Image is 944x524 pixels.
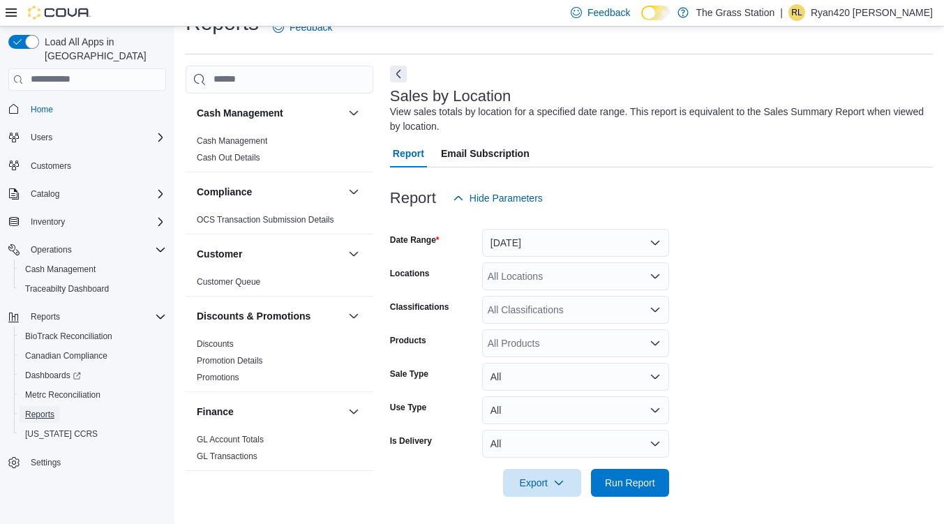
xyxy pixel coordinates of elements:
input: Dark Mode [641,6,670,20]
button: Export [503,469,581,497]
span: Users [31,132,52,143]
button: Operations [25,241,77,258]
span: Home [25,100,166,118]
label: Classifications [390,301,449,313]
button: Cash Management [14,260,172,279]
button: Customers [3,156,172,176]
span: Cash Management [20,261,166,278]
a: GL Transactions [197,451,257,461]
span: Washington CCRS [20,426,166,442]
button: Compliance [345,184,362,200]
span: Traceabilty Dashboard [20,280,166,297]
a: Customers [25,158,77,174]
label: Use Type [390,402,426,413]
span: OCS Transaction Submission Details [197,214,334,225]
button: Open list of options [650,271,661,282]
h3: Inventory [197,484,241,497]
span: Operations [31,244,72,255]
img: Cova [28,6,91,20]
button: Reports [14,405,172,424]
a: Traceabilty Dashboard [20,280,114,297]
nav: Complex example [8,93,166,509]
span: Dashboards [25,370,81,381]
span: Settings [31,457,61,468]
p: Ryan420 [PERSON_NAME] [811,4,933,21]
button: Traceabilty Dashboard [14,279,172,299]
button: Finance [345,403,362,420]
a: Dashboards [14,366,172,385]
div: Cash Management [186,133,373,172]
button: Inventory [197,484,343,497]
button: Home [3,99,172,119]
div: Discounts & Promotions [186,336,373,391]
button: Inventory [345,482,362,499]
button: Hide Parameters [447,184,548,212]
button: Cash Management [197,106,343,120]
a: Dashboards [20,367,87,384]
div: Finance [186,431,373,470]
span: Dashboards [20,367,166,384]
button: Next [390,66,407,82]
a: Feedback [267,13,338,41]
button: Open list of options [650,338,661,349]
a: Customer Queue [197,277,260,287]
a: Canadian Compliance [20,347,113,364]
span: Users [25,129,166,146]
button: Reports [25,308,66,325]
h3: Discounts & Promotions [197,309,310,323]
p: | [780,4,783,21]
a: Settings [25,454,66,471]
span: Operations [25,241,166,258]
span: Feedback [290,20,332,34]
span: Metrc Reconciliation [25,389,100,401]
span: Feedback [587,6,630,20]
button: Reports [3,307,172,327]
button: Catalog [3,184,172,204]
span: Canadian Compliance [20,347,166,364]
span: Export [511,469,573,497]
a: Promotions [197,373,239,382]
a: Home [25,101,59,118]
a: OCS Transaction Submission Details [197,215,334,225]
label: Date Range [390,234,440,246]
span: Inventory [31,216,65,227]
a: Cash Out Details [197,153,260,163]
span: Settings [25,454,166,471]
div: Ryan420 LeFebre [788,4,805,21]
button: All [482,430,669,458]
div: View sales totals by location for a specified date range. This report is equivalent to the Sales ... [390,105,926,134]
a: Cash Management [20,261,101,278]
span: Cash Management [25,264,96,275]
h3: Compliance [197,185,252,199]
span: GL Account Totals [197,434,264,445]
span: Catalog [25,186,166,202]
label: Sale Type [390,368,428,380]
span: Catalog [31,188,59,200]
p: The Grass Station [696,4,774,21]
button: Customer [345,246,362,262]
button: Customer [197,247,343,261]
button: Users [25,129,58,146]
label: Is Delivery [390,435,432,447]
button: Users [3,128,172,147]
button: Inventory [25,214,70,230]
span: Home [31,104,53,115]
a: Metrc Reconciliation [20,387,106,403]
a: GL Account Totals [197,435,264,444]
a: Reports [20,406,60,423]
button: Operations [3,240,172,260]
span: Cash Management [197,135,267,147]
span: Inventory [25,214,166,230]
span: GL Transactions [197,451,257,462]
a: Cash Management [197,136,267,146]
a: Discounts [197,339,234,349]
span: Customer Queue [197,276,260,287]
button: Finance [197,405,343,419]
a: [US_STATE] CCRS [20,426,103,442]
button: Run Report [591,469,669,497]
div: Customer [186,274,373,296]
a: BioTrack Reconciliation [20,328,118,345]
label: Products [390,335,426,346]
button: Discounts & Promotions [197,309,343,323]
button: Settings [3,452,172,472]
